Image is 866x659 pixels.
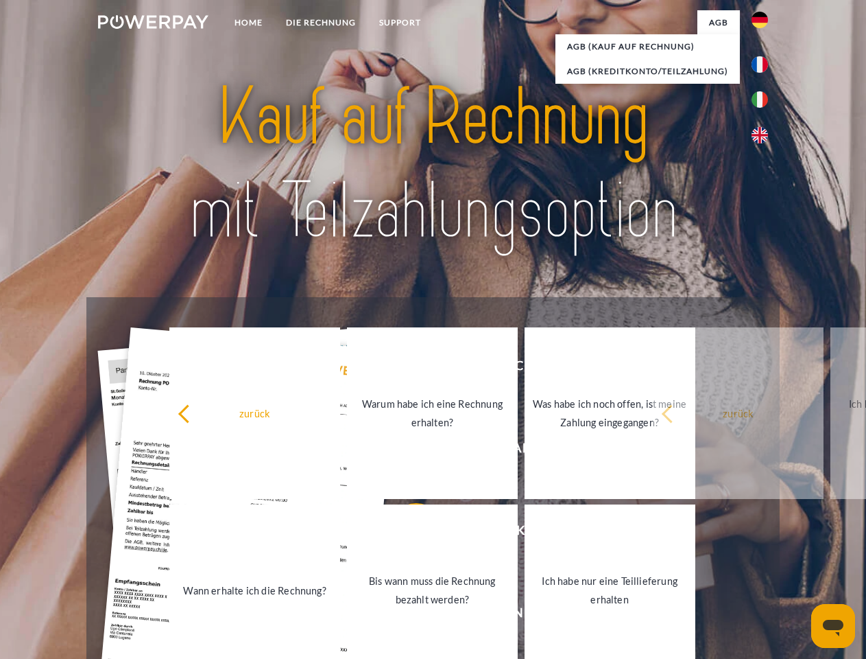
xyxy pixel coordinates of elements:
[355,395,509,432] div: Warum habe ich eine Rechnung erhalten?
[751,12,768,28] img: de
[178,581,332,599] div: Wann erhalte ich die Rechnung?
[751,127,768,143] img: en
[368,10,433,35] a: SUPPORT
[98,15,208,29] img: logo-powerpay-white.svg
[533,395,687,432] div: Was habe ich noch offen, ist meine Zahlung eingegangen?
[661,404,815,422] div: zurück
[555,34,740,59] a: AGB (Kauf auf Rechnung)
[131,66,735,263] img: title-powerpay_de.svg
[178,404,332,422] div: zurück
[697,10,740,35] a: agb
[751,91,768,108] img: it
[533,572,687,609] div: Ich habe nur eine Teillieferung erhalten
[223,10,274,35] a: Home
[525,327,695,499] a: Was habe ich noch offen, ist meine Zahlung eingegangen?
[555,59,740,84] a: AGB (Kreditkonto/Teilzahlung)
[751,56,768,73] img: fr
[355,572,509,609] div: Bis wann muss die Rechnung bezahlt werden?
[274,10,368,35] a: DIE RECHNUNG
[811,604,855,648] iframe: Schaltfläche zum Öffnen des Messaging-Fensters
